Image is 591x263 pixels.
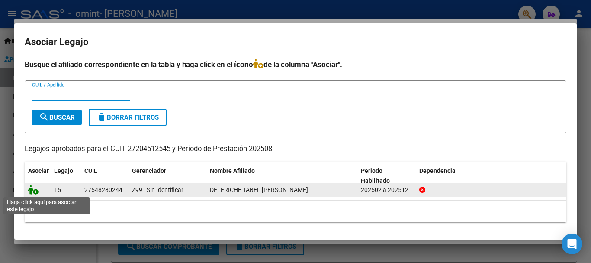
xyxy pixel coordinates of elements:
[210,167,255,174] span: Nombre Afiliado
[416,162,567,190] datatable-header-cell: Dependencia
[84,167,97,174] span: CUIL
[25,34,566,50] h2: Asociar Legajo
[357,162,416,190] datatable-header-cell: Periodo Habilitado
[25,144,566,155] p: Legajos aprobados para el CUIT 27204512545 y Período de Prestación 202508
[89,109,167,126] button: Borrar Filtros
[32,110,82,125] button: Buscar
[54,167,73,174] span: Legajo
[28,167,49,174] span: Asociar
[54,186,61,193] span: 15
[81,162,128,190] datatable-header-cell: CUIL
[25,162,51,190] datatable-header-cell: Asociar
[84,185,122,195] div: 27548280244
[51,162,81,190] datatable-header-cell: Legajo
[96,112,107,122] mat-icon: delete
[361,185,412,195] div: 202502 a 202512
[132,167,166,174] span: Gerenciador
[39,114,75,121] span: Buscar
[562,234,582,254] div: Open Intercom Messenger
[128,162,206,190] datatable-header-cell: Gerenciador
[361,167,390,184] span: Periodo Habilitado
[419,167,456,174] span: Dependencia
[25,201,566,222] div: 1 registros
[39,112,49,122] mat-icon: search
[132,186,183,193] span: Z99 - Sin Identificar
[25,59,566,70] h4: Busque el afiliado correspondiente en la tabla y haga click en el ícono de la columna "Asociar".
[210,186,308,193] span: DELERICHE TABEL PALOMA IRINA
[96,114,159,121] span: Borrar Filtros
[206,162,357,190] datatable-header-cell: Nombre Afiliado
